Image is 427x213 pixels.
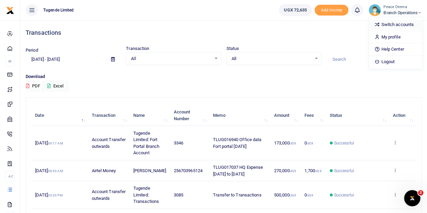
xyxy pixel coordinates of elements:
[131,55,211,62] span: All
[35,168,63,173] span: [DATE]
[334,168,354,174] span: Successful
[315,169,321,173] small: UGX
[369,45,422,54] a: Help Center
[6,7,14,12] a: logo-small logo-large logo-large
[304,168,322,173] span: 1,700
[48,193,63,197] small: 03:29 PM
[304,192,313,197] span: 0
[383,4,422,10] small: Peace Otema
[133,168,166,173] span: [PERSON_NAME]
[48,169,63,173] small: 08:43 AM
[369,32,422,42] a: My profile
[389,105,416,126] th: Action: activate to sort column ascending
[35,192,62,197] span: [DATE]
[88,105,129,126] th: Transaction: activate to sort column ascending
[404,190,420,206] iframe: Intercom live chat
[130,105,170,126] th: Name: activate to sort column ascending
[315,5,348,16] span: Add money
[326,105,389,126] th: Status: activate to sort column ascending
[31,105,88,126] th: Date: activate to sort column descending
[334,192,354,198] span: Successful
[279,4,312,16] a: UGX 72,635
[126,45,149,52] label: Transaction
[369,4,422,16] a: profile-user Peace Otema Branch Operations
[270,105,301,126] th: Amount: activate to sort column ascending
[274,140,296,145] span: 173,000
[133,186,159,204] span: Tugende Limited: Transactions
[289,193,296,197] small: UGX
[289,141,296,145] small: UGX
[307,193,313,197] small: UGX
[369,57,422,66] a: Logout
[276,4,315,16] li: Wallet ballance
[26,73,422,80] p: Download
[284,7,307,14] span: UGX 72,635
[26,54,106,65] input: select period
[5,171,15,182] li: Ac
[35,140,63,145] span: [DATE]
[133,131,159,156] span: Tugende Limited: Fort Portal Branch Account
[327,54,422,65] input: Search
[174,168,203,173] span: 256703965124
[274,168,296,173] span: 270,000
[369,20,422,29] a: Switch accounts
[232,55,312,62] span: All
[213,165,263,177] span: TLUG017037 HQ Expense [DATE] to [DATE]
[334,140,354,146] span: Successful
[307,141,313,145] small: UGX
[369,4,381,16] img: profile-user
[213,192,261,197] span: Transfer to Transactions
[48,141,63,145] small: 09:17 AM
[92,168,116,173] span: Airtel Money
[418,190,423,195] span: 2
[274,192,296,197] span: 500,000
[209,105,270,126] th: Memo: activate to sort column ascending
[300,105,326,126] th: Fees: activate to sort column ascending
[26,29,422,36] h4: Transactions
[41,7,77,13] span: Tugende Limited
[383,10,422,16] span: Branch Operations
[226,45,239,52] label: Status
[289,169,296,173] small: UGX
[26,47,38,54] label: Period
[26,80,41,92] button: PDF
[174,140,183,145] span: 3346
[5,56,15,67] li: M
[315,7,348,12] a: Add money
[174,192,183,197] span: 3085
[92,137,126,149] span: Account Transfer outwards
[92,189,126,201] span: Account Transfer outwards
[170,105,209,126] th: Account Number: activate to sort column ascending
[6,6,14,15] img: logo-small
[213,137,261,149] span: TLUG016940 Office data Fort portal [DATE]
[304,140,313,145] span: 0
[42,80,69,92] button: Excel
[315,5,348,16] li: Toup your wallet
